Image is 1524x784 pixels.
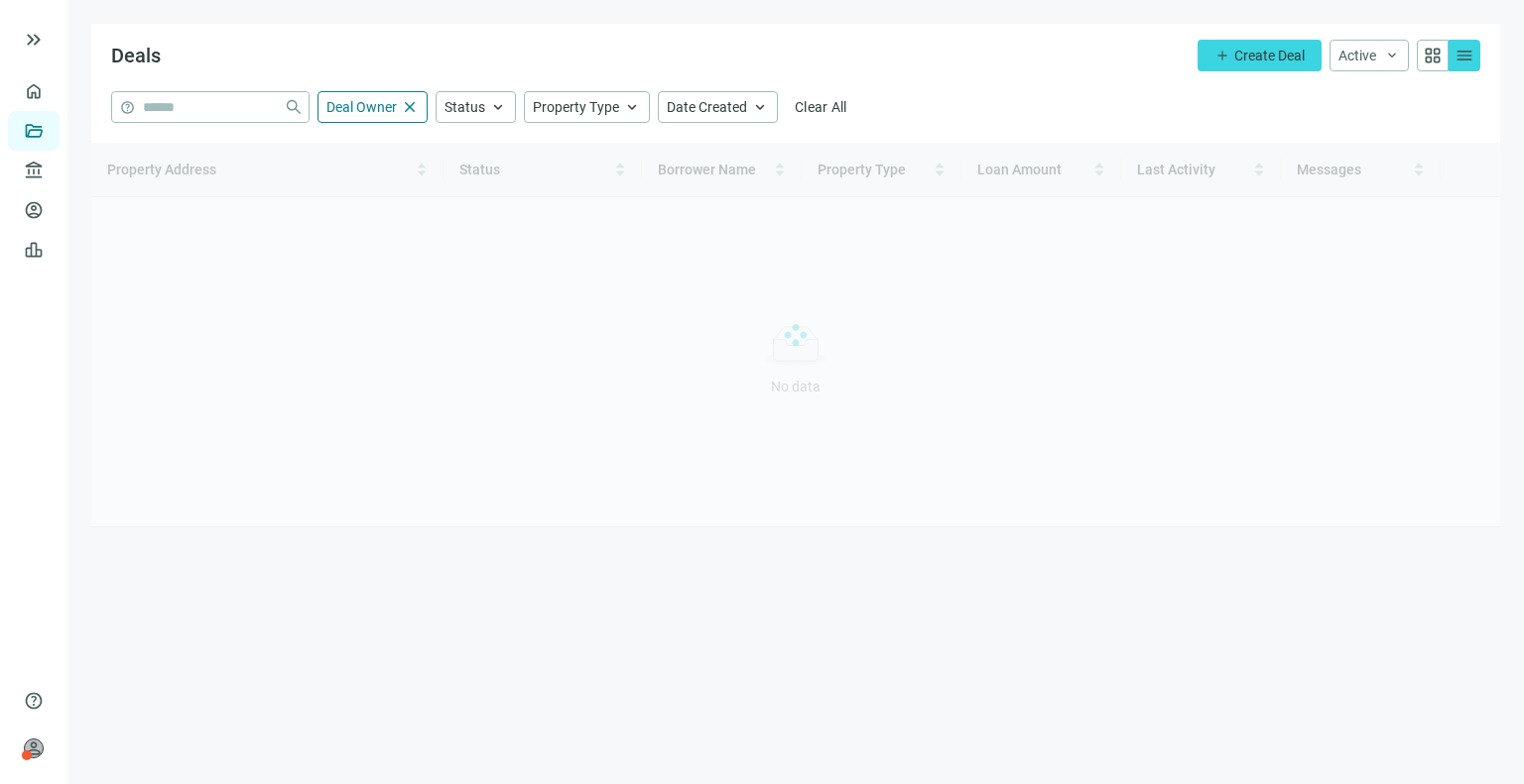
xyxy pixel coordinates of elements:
[1338,48,1376,63] span: Active
[1234,48,1305,63] span: Create Deal
[751,98,769,116] span: keyboard_arrow_up
[120,100,135,115] span: help
[1384,48,1400,63] span: keyboard_arrow_down
[1214,48,1230,63] span: add
[24,161,38,180] span: account_balance
[795,99,847,115] span: Clear All
[1423,46,1443,65] span: grid_view
[1330,40,1409,71] button: Activekeyboard_arrow_down
[623,98,641,116] span: keyboard_arrow_up
[22,28,46,52] button: keyboard_double_arrow_right
[667,99,747,115] span: Date Created
[533,99,619,115] span: Property Type
[401,98,419,116] span: close
[489,98,507,116] span: keyboard_arrow_up
[1455,46,1474,65] span: menu
[24,738,44,758] span: person
[786,91,856,123] button: Clear All
[24,691,44,711] span: help
[444,99,485,115] span: Status
[326,99,397,115] span: Deal Owner
[1198,40,1322,71] button: addCreate Deal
